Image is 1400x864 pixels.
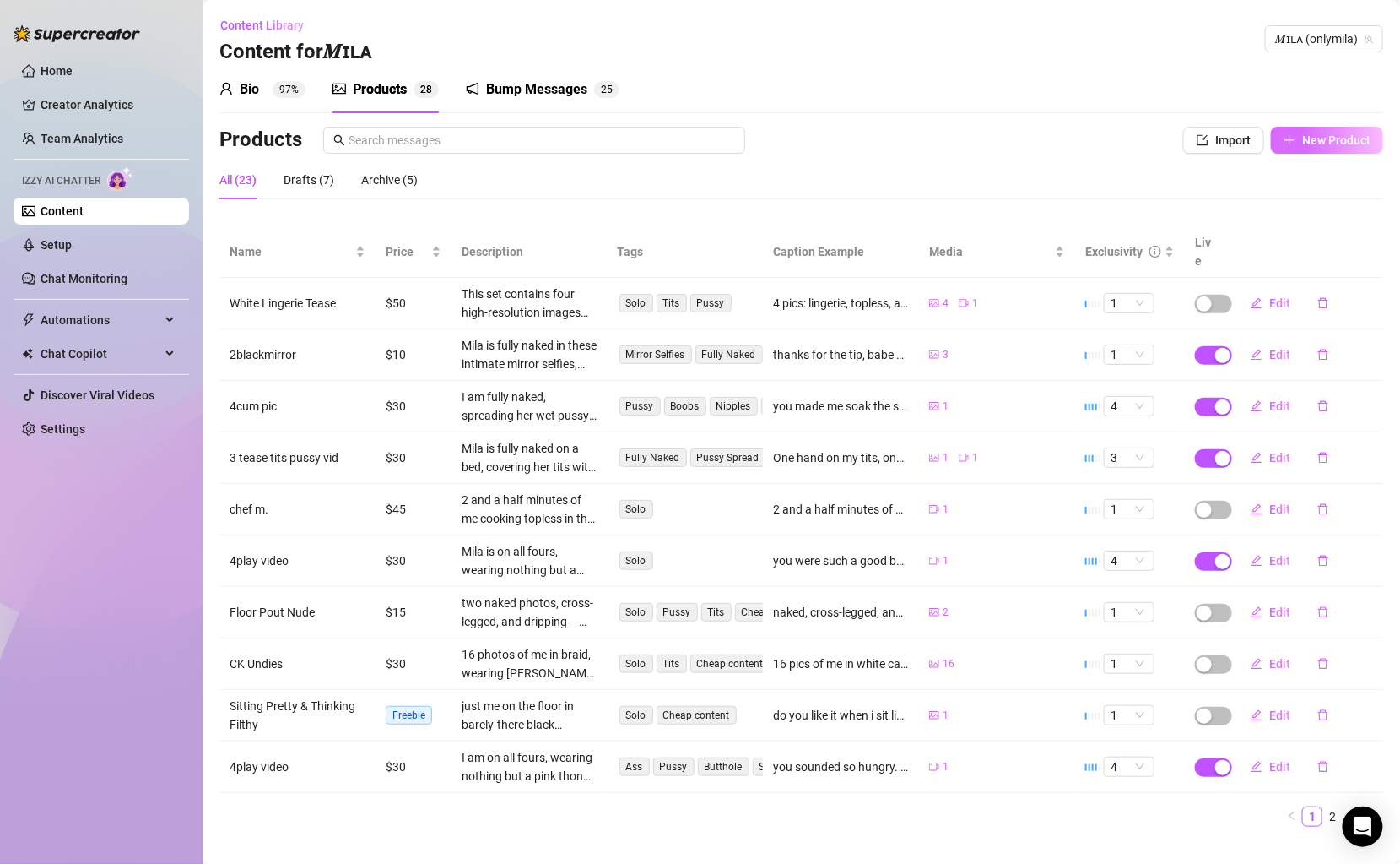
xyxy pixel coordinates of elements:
[376,278,451,329] td: $50
[943,759,949,775] span: 1
[22,173,100,189] span: Izzy AI Chatter
[376,329,451,381] td: $10
[1251,503,1262,515] span: edit
[773,706,909,725] div: do you like it when i sit like this… or should i open my legs a little wider next time? 😇
[1111,294,1148,312] span: 1
[219,432,376,484] td: 3 tease tits pussy vid
[1251,658,1262,670] span: edit
[1237,444,1304,471] button: Edit
[619,500,653,519] span: Solo
[943,553,949,569] span: 1
[943,502,949,518] span: 1
[1269,399,1290,413] span: Edit
[1269,503,1290,516] span: Edit
[376,587,451,638] td: $15
[1237,393,1304,420] button: Edit
[664,397,706,416] span: Boobs
[462,285,597,322] div: This set contains four high-resolution images and one 19-second video, all captured in natural in...
[619,345,692,364] span: Mirror Selfies
[1275,26,1373,52] span: 𝑴ɪʟᴀ (onlymila)
[773,552,909,570] div: you were such a good buy and begged so nicely. so is my arching my back for you using all my fing...
[773,345,909,364] div: thanks for the tip, babe 🖤 just me in the mirror, no edits, nothing on… (black curtain set)
[219,171,257,189] div: All (23)
[1251,555,1262,567] span: edit
[1317,503,1329,515] span: delete
[773,397,909,416] div: you made me soak the sheets. now come see what you did to me big boy. xx
[219,535,376,587] td: 4play video
[1287,811,1297,821] span: left
[1271,127,1383,154] button: New Product
[462,542,597,579] div: Mila is on all fours, wearing nothing but a pink thong pulled aside to reveal her juicy pussy and...
[1111,448,1148,467] span: 3
[386,706,432,725] span: Freebie
[219,127,302,154] h3: Products
[735,603,815,622] span: Cheap content
[426,84,432,95] span: 8
[1085,242,1143,261] div: Exclusivity
[929,453,939,463] span: picture
[219,278,376,329] td: White Lingerie Tease
[972,296,978,312] span: 1
[619,758,650,776] span: Ass
[1364,34,1374,44] span: team
[414,81,439,98] sup: 28
[1149,246,1161,258] span: info-circle
[1304,496,1343,523] button: delete
[41,389,154,402] a: Discover Viral Videos
[1237,290,1304,317] button: Edit
[619,448,687,467] span: Fully Naked
[773,294,909,312] div: 4 pics: lingerie, topless, and spread wide 😮‍💨 plus a 20s video of me dancing slow and slutty in ...
[619,706,653,725] span: Solo
[219,82,233,95] span: user
[943,296,949,312] span: 4
[1323,807,1342,826] a: 2
[376,484,451,535] td: $45
[919,226,1075,278] th: Media
[376,535,451,587] td: $30
[376,381,451,432] td: $30
[353,79,407,100] div: Products
[486,79,587,100] div: Bump Messages
[1215,133,1251,147] span: Import
[462,697,597,734] div: just me on the floor in barely-there black lingerie… legs open, lips parted, and one thought on m...
[1237,650,1304,677] button: Edit
[1251,709,1262,721] span: edit
[1237,599,1304,626] button: Edit
[349,131,735,149] input: Search messages
[1111,603,1148,622] span: 1
[333,134,345,146] span: search
[943,450,949,466] span: 1
[1304,290,1343,317] button: delete
[1237,702,1304,729] button: Edit
[230,242,352,261] span: Name
[22,348,33,360] img: Chat Copilot
[619,397,661,416] span: Pussy
[1111,552,1148,570] span: 4
[943,399,949,415] span: 1
[1282,807,1302,827] li: Previous Page
[41,91,176,118] a: Creator Analytics
[619,552,653,570] span: Solo
[773,448,909,467] div: One hand on my tits, one hand on my pussy… which one do you want me to finish with? My tits are a...
[41,307,160,334] span: Automations
[619,294,653,312] span: Solo
[1317,452,1329,464] span: delete
[1343,807,1383,847] div: Open Intercom Messenger
[219,587,376,638] td: Floor Pout Nude
[1304,547,1343,574] button: delete
[972,450,978,466] span: 1
[1251,349,1262,361] span: edit
[929,607,939,617] span: picture
[1111,345,1148,364] span: 1
[959,453,969,463] span: video-camera
[1251,452,1262,464] span: edit
[1304,702,1343,729] button: delete
[219,329,376,381] td: 2blackmirror
[608,226,764,278] th: Tags
[1304,341,1343,368] button: delete
[219,690,376,742] td: Sitting Pretty & Thinking Filthy
[1317,606,1329,618] span: delete
[929,504,939,514] span: video-camera
[1251,400,1262,412] span: edit
[698,758,749,776] span: Butthole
